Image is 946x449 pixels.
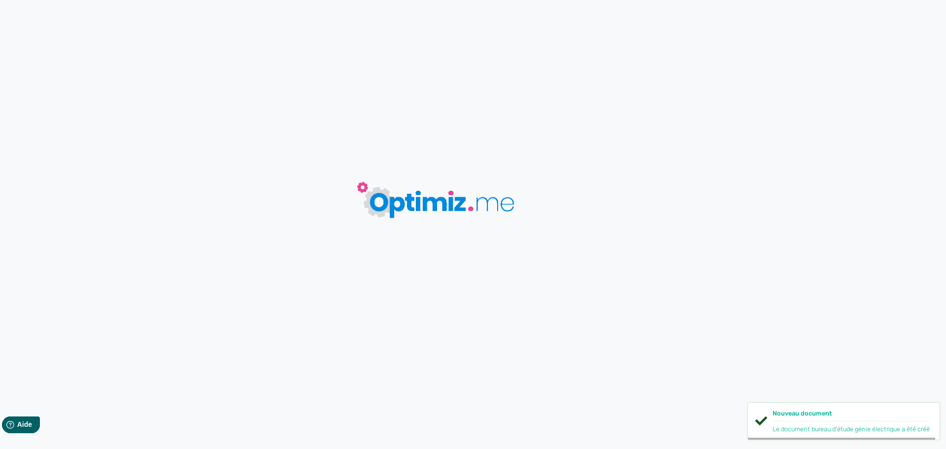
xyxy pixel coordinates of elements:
[773,409,930,421] div: Nouveau document
[773,424,930,434] div: Le document bureau d'étude génie électrique a été créé
[50,8,65,16] span: Aide
[331,157,553,241] img: loader-big-blue.gif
